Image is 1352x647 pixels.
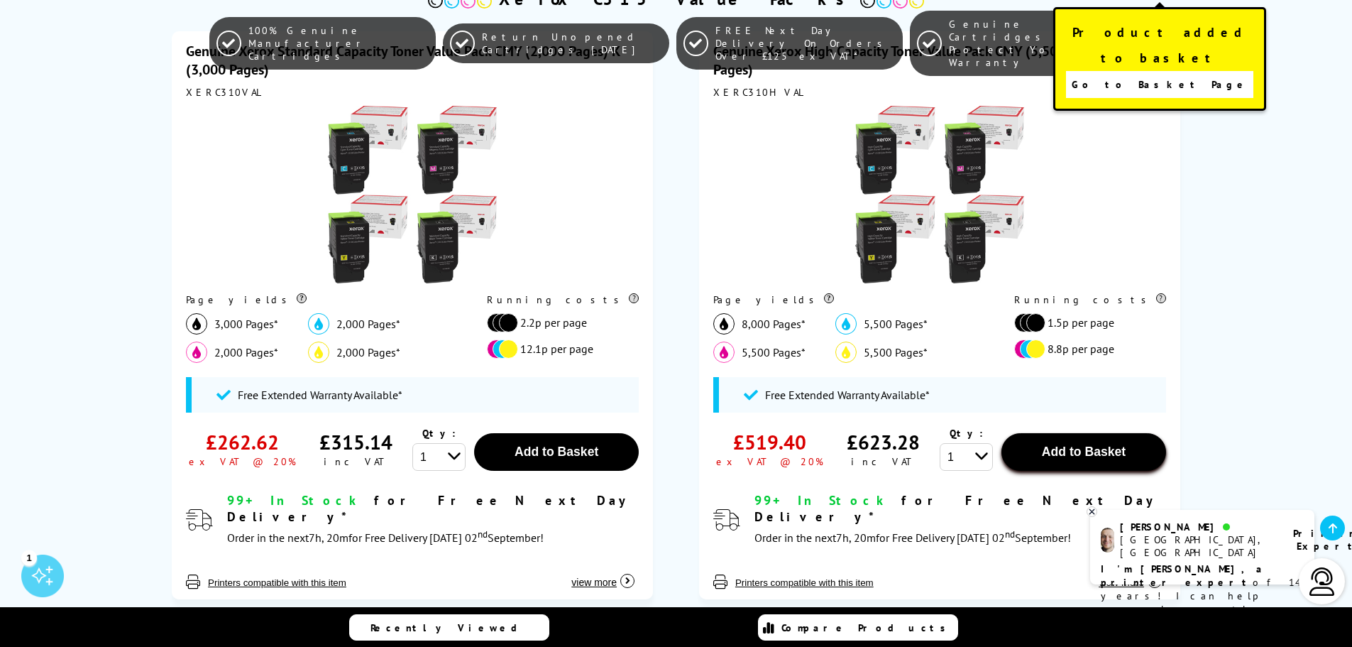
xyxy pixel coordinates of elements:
[21,550,37,565] div: 1
[370,621,532,634] span: Recently Viewed
[1014,339,1159,359] li: 8.8p per page
[487,293,639,306] div: Running costs
[214,345,278,359] span: 2,000 Pages*
[214,317,278,331] span: 3,000 Pages*
[765,388,930,402] span: Free Extended Warranty Available*
[713,342,735,363] img: magenta_icon.svg
[1014,313,1159,332] li: 1.5p per page
[487,339,632,359] li: 12.1p per page
[1014,293,1166,306] div: Running costs
[1072,75,1248,94] span: Go to Basket Page
[754,492,1160,525] span: for Free Next Day Delivery*
[349,614,549,641] a: Recently Viewed
[227,492,632,525] span: for Free Next Day Delivery*
[835,342,857,363] img: yellow_icon.svg
[851,106,1028,283] img: Xerox High Capacity Toner Value Pack CMY (5,500 Pages) K (8,000 Pages)
[864,317,928,331] span: 5,500 Pages*
[206,429,279,455] div: £262.62
[309,531,348,545] span: 7h, 20m
[186,342,207,363] img: magenta_icon.svg
[1101,562,1304,630] p: of 14 years! I can help you choose the right product
[571,577,617,588] span: view more
[422,427,456,440] span: Qty:
[308,313,329,335] img: cyan_icon.svg
[324,106,501,283] img: Xerox Standard Capacity Toner Value Pack CMY (2,000 Pages) K (3,000 Pages)
[742,345,806,359] span: 5,500 Pages*
[758,614,958,641] a: Compare Products
[1042,445,1126,459] span: Add to Basket
[227,531,544,545] span: Order in the next for Free Delivery [DATE] 02 September!
[1101,528,1114,553] img: ashley-livechat.png
[487,313,632,332] li: 2.2p per page
[1308,567,1336,596] img: user-headset-light.svg
[950,427,983,440] span: Qty:
[336,317,400,331] span: 2,000 Pages*
[238,388,402,402] span: Free Extended Warranty Available*
[754,492,889,509] span: 99+ In Stock
[713,313,735,335] img: black_icon.svg
[482,31,661,56] span: Return Unopened Cartridges [DATE]
[227,492,639,548] div: modal_delivery
[851,455,916,468] div: inc VAT
[204,577,351,589] button: Printers compatible with this item
[248,24,428,62] span: 100% Genuine Manufacturer Cartridges
[713,293,985,306] div: Page yields
[713,86,1166,99] div: XERC310HVAL
[949,18,1128,69] span: Genuine Cartridges Protect Your Warranty
[742,317,806,331] span: 8,000 Pages*
[836,531,876,545] span: 7h, 20m
[754,531,1071,545] span: Order in the next for Free Delivery [DATE] 02 September!
[567,562,639,589] button: view more
[754,492,1166,548] div: modal_delivery
[186,86,639,99] div: XERC310VAL
[186,293,458,306] div: Page yields
[731,577,878,589] button: Printers compatible with this item
[1053,7,1266,111] div: Product added to basket
[474,433,639,471] button: Add to Basket
[308,342,329,363] img: yellow_icon.svg
[1101,562,1266,589] b: I'm [PERSON_NAME], a printer expert
[716,455,823,468] div: ex VAT @ 20%
[324,455,388,468] div: inc VAT
[1120,533,1275,559] div: [GEOGRAPHIC_DATA], [GEOGRAPHIC_DATA]
[515,445,598,459] span: Add to Basket
[864,345,928,359] span: 5,500 Pages*
[189,455,296,468] div: ex VAT @ 20%
[781,621,953,634] span: Compare Products
[1001,433,1166,471] button: Add to Basket
[1120,521,1275,533] div: [PERSON_NAME]
[478,528,488,540] sup: nd
[186,313,207,335] img: black_icon.svg
[319,429,392,455] div: £315.14
[227,492,362,509] span: 99+ In Stock
[1005,528,1015,540] sup: nd
[715,24,895,62] span: FREE Next Day Delivery On Orders Over £125 ex VAT*
[733,429,806,455] div: £519.40
[1066,71,1253,98] a: Go to Basket Page
[847,429,920,455] div: £623.28
[336,345,400,359] span: 2,000 Pages*
[835,313,857,335] img: cyan_icon.svg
